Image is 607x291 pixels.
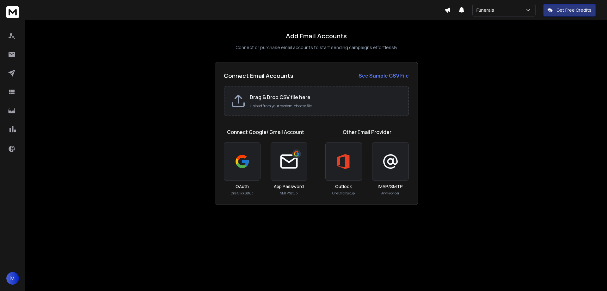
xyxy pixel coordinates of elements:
h3: IMAP/SMTP [378,183,403,190]
h2: Connect Email Accounts [224,71,293,80]
h3: Outlook [335,183,352,190]
p: Upload from your system, choose file [250,104,402,109]
h3: OAuth [236,183,249,190]
h1: Add Email Accounts [286,32,347,41]
h3: App Password [274,183,304,190]
p: Get Free Credits [556,7,592,13]
button: Get Free Credits [543,4,596,16]
p: One Click Setup [231,191,253,196]
h2: Drag & Drop CSV file here [250,93,402,101]
a: See Sample CSV File [359,72,409,79]
p: Connect or purchase email accounts to start sending campaigns effortlessly [236,44,397,51]
h1: Connect Google/ Gmail Account [227,128,304,136]
p: One Click Setup [332,191,355,196]
button: M [6,272,19,285]
p: Any Provider [381,191,399,196]
p: SMTP Setup [280,191,297,196]
h1: Other Email Provider [343,128,391,136]
p: Funerals [476,7,497,13]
